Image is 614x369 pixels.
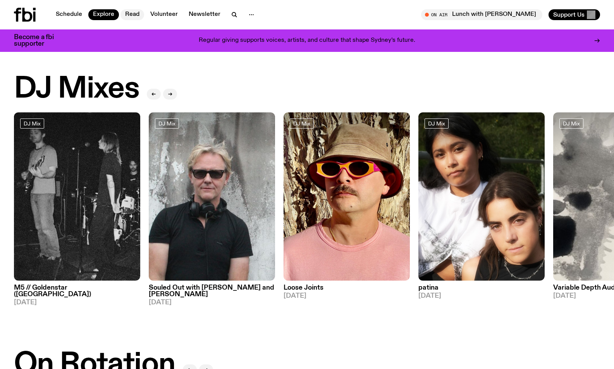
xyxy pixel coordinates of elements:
img: Tyson stands in front of a paperbark tree wearing orange sunglasses, a suede bucket hat and a pin... [284,112,410,281]
a: Loose Joints[DATE] [284,281,410,299]
a: Read [120,9,144,20]
a: Volunteer [146,9,182,20]
a: patina[DATE] [418,281,545,299]
span: DJ Mix [428,120,445,126]
p: Regular giving supports voices, artists, and culture that shape Sydney’s future. [199,37,415,44]
a: DJ Mix [425,118,449,129]
span: DJ Mix [563,120,580,126]
h3: patina [418,285,545,291]
span: [DATE] [418,293,545,299]
a: DJ Mix [559,118,583,129]
button: Support Us [549,9,600,20]
h3: M5 // Goldenstar ([GEOGRAPHIC_DATA]) [14,285,140,298]
a: DJ Mix [155,118,179,129]
a: DJ Mix [290,118,314,129]
a: DJ Mix [20,118,44,129]
h3: Become a fbi supporter [14,34,64,47]
span: [DATE] [149,299,275,306]
a: Explore [88,9,119,20]
h3: Loose Joints [284,285,410,291]
h3: Souled Out with [PERSON_NAME] and [PERSON_NAME] [149,285,275,298]
a: M5 // Goldenstar ([GEOGRAPHIC_DATA])[DATE] [14,281,140,306]
button: On AirLunch with [PERSON_NAME] [421,9,542,20]
a: Souled Out with [PERSON_NAME] and [PERSON_NAME][DATE] [149,281,275,306]
img: Stephen looks directly at the camera, wearing a black tee, black sunglasses and headphones around... [149,112,275,281]
span: Support Us [553,11,585,18]
span: DJ Mix [24,120,41,126]
a: Newsletter [184,9,225,20]
span: [DATE] [14,299,140,306]
a: Schedule [51,9,87,20]
span: DJ Mix [158,120,175,126]
span: DJ Mix [293,120,310,126]
span: [DATE] [284,293,410,299]
h2: DJ Mixes [14,74,139,104]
